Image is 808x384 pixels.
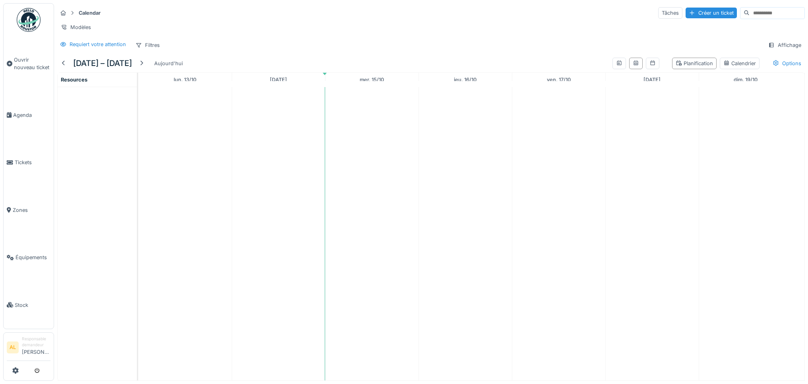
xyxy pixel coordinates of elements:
span: Équipements [16,254,50,261]
div: Planification [676,60,713,67]
strong: Calendar [76,9,104,17]
a: Stock [4,281,54,328]
span: Resources [61,77,87,83]
span: Zones [13,206,50,214]
a: 14 octobre 2025 [268,74,289,85]
div: Filtres [132,39,163,51]
span: Ouvrir nouveau ticket [14,56,50,71]
a: 13 octobre 2025 [172,74,198,85]
a: 17 octobre 2025 [545,74,573,85]
span: Tickets [15,159,50,166]
div: Requiert votre attention [70,41,126,48]
div: Créer un ticket [686,8,737,18]
div: Responsable demandeur [22,336,50,348]
a: 16 octobre 2025 [452,74,479,85]
img: Badge_color-CXgf-gQk.svg [17,8,41,32]
div: Affichage [765,39,805,51]
span: Stock [15,301,50,309]
div: Aujourd'hui [151,58,186,69]
span: Agenda [13,111,50,119]
a: AL Responsable demandeur[PERSON_NAME] [7,336,50,361]
a: Agenda [4,91,54,139]
div: Modèles [57,21,95,33]
a: 19 octobre 2025 [732,74,760,85]
div: Tâches [658,7,682,19]
a: Ouvrir nouveau ticket [4,36,54,91]
a: Zones [4,186,54,234]
a: Équipements [4,234,54,281]
div: Options [769,58,805,69]
a: 15 octobre 2025 [358,74,386,85]
a: 18 octobre 2025 [641,74,663,85]
div: Calendrier [723,60,756,67]
a: Tickets [4,139,54,186]
li: [PERSON_NAME] [22,336,50,359]
h5: [DATE] – [DATE] [73,58,132,68]
li: AL [7,341,19,353]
